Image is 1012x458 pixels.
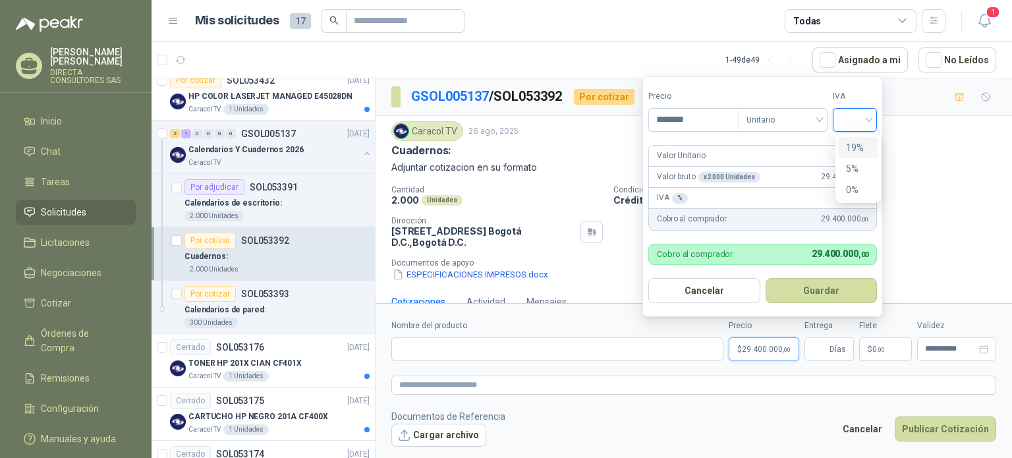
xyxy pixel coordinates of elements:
a: Por adjudicarSOL053391Calendarios de escritorio:2.000 Unidades [152,174,375,227]
label: Precio [729,320,799,332]
div: 19% [838,137,878,158]
h1: Mis solicitudes [195,11,279,30]
p: Caracol TV [188,371,221,382]
p: Adjuntar cotizacion en su formato [391,160,996,175]
p: [STREET_ADDRESS] Bogotá D.C. , Bogotá D.C. [391,225,575,248]
p: $29.400.000,00 [729,337,799,361]
span: Cotizar [41,296,71,310]
span: 29.400.000 [812,248,868,259]
a: Remisiones [16,366,136,391]
p: TONER HP 201X CIAN CF401X [188,357,302,370]
button: Publicar Cotización [895,416,996,442]
p: Documentos de apoyo [391,258,1007,268]
span: 29.400.000 [742,345,791,353]
span: Negociaciones [41,266,101,280]
span: ,00 [783,346,791,353]
span: Configuración [41,401,99,416]
label: Entrega [804,320,854,332]
div: 5% [838,158,878,179]
p: Cobro al comprador [657,250,733,258]
span: Unitario [746,110,820,130]
div: 0 [215,129,225,138]
p: HP COLOR LASERJET MANAGED E45028DN [188,90,352,103]
label: IVA [833,90,878,103]
span: ,00 [877,346,885,353]
p: Calendarios de escritorio: [184,197,282,210]
label: Validez [917,320,996,332]
button: Guardar [766,278,878,303]
span: 1 [986,6,1000,18]
div: Actividad [466,295,505,309]
button: Cancelar [835,416,889,442]
a: Chat [16,139,136,164]
span: Días [829,338,846,360]
div: 1 Unidades [223,424,269,435]
a: CerradoSOL053176[DATE] Company LogoTONER HP 201X CIAN CF401XCaracol TV1 Unidades [152,334,375,387]
div: Cotizaciones [391,295,445,309]
div: Por cotizar [574,89,634,105]
div: 0 [192,129,202,138]
a: Solicitudes [16,200,136,225]
p: SOL053175 [216,396,264,405]
button: 1 [972,9,996,33]
span: Tareas [41,175,70,189]
a: Manuales y ayuda [16,426,136,451]
p: SOL053392 [241,236,289,245]
span: Solicitudes [41,205,86,219]
a: 2 1 0 0 0 0 GSOL005137[DATE] Company LogoCalendarios Y Cuadernos 2026Caracol TV [170,126,372,168]
span: Remisiones [41,371,90,386]
p: / SOL053392 [411,86,563,107]
a: GSOL005137 [411,88,489,104]
div: 0 [204,129,213,138]
p: SOL053176 [216,343,264,352]
a: Por cotizarSOL053392Cuadernos:2.000 Unidades [152,227,375,281]
div: 0% [838,179,878,200]
a: CerradoSOL053175[DATE] Company LogoCARTUCHO HP NEGRO 201A CF400XCaracol TV1 Unidades [152,387,375,441]
div: Cerrado [170,339,211,355]
div: Unidades [422,195,463,206]
p: Caracol TV [188,104,221,115]
div: 2.000 Unidades [184,211,244,221]
button: Asignado a mi [812,47,908,72]
a: Órdenes de Compra [16,321,136,360]
span: Órdenes de Compra [41,326,123,355]
span: 0 [872,345,885,353]
div: 1 - 49 de 49 [725,49,802,71]
p: Valor bruto [657,171,760,183]
div: 19% [846,140,870,155]
div: 1 Unidades [223,371,269,382]
a: Por cotizarSOL053432[DATE] Company LogoHP COLOR LASERJET MANAGED E45028DNCaracol TV1 Unidades [152,67,375,121]
p: [DATE] [347,395,370,407]
p: SOL053432 [227,76,275,85]
div: 2 [170,129,180,138]
img: Company Logo [170,414,186,430]
div: Por cotizar [170,72,221,88]
p: Caracol TV [188,157,221,168]
p: Dirección [391,216,575,225]
img: Company Logo [394,124,408,138]
img: Company Logo [170,94,186,109]
button: ESPECIFICACIONES IMPRESOS.docx [391,268,549,281]
p: Caracol TV [188,424,221,435]
button: Cargar archivo [391,424,486,447]
img: Company Logo [170,147,186,163]
span: 29.400.000 [821,171,868,183]
p: [PERSON_NAME] [PERSON_NAME] [50,47,136,66]
span: Manuales y ayuda [41,432,116,446]
p: Calendarios de pared: [184,304,266,316]
span: Chat [41,144,61,159]
label: Flete [859,320,912,332]
div: Por cotizar [184,286,236,302]
p: IVA [657,192,687,204]
div: % [672,193,688,204]
button: Cancelar [648,278,760,303]
a: Negociaciones [16,260,136,285]
div: 300 Unidades [184,318,238,328]
p: Calendarios Y Cuadernos 2026 [188,144,304,156]
a: Por cotizarSOL053393Calendarios de pared:300 Unidades [152,281,375,334]
div: 0% [846,183,870,197]
label: Nombre del producto [391,320,723,332]
div: Cerrado [170,393,211,409]
span: ,00 [861,215,869,223]
span: Inicio [41,114,62,129]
